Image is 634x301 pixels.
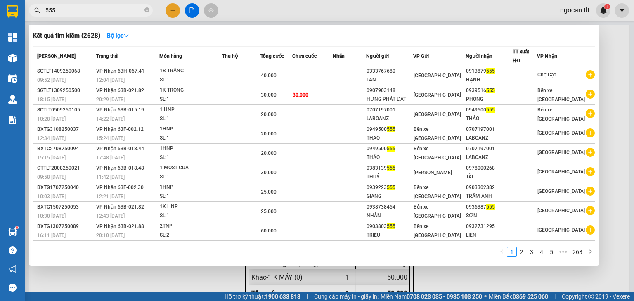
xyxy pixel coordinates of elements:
[333,53,345,59] span: Nhãn
[367,222,413,231] div: 0903803
[261,73,277,78] span: 40.000
[160,105,222,114] div: 1 HNP
[367,153,413,162] div: THẢO
[414,111,461,117] span: [GEOGRAPHIC_DATA]
[537,149,585,155] span: [GEOGRAPHIC_DATA]
[466,125,512,134] div: 0707197001
[160,211,222,220] div: SL: 1
[527,247,536,256] a: 3
[367,76,413,84] div: LAN
[466,173,512,181] div: TÀI
[34,7,40,13] span: search
[367,164,413,173] div: 0383139
[292,53,317,59] span: Chưa cước
[387,223,395,229] span: 555
[37,106,94,114] div: SGTLT0509250105
[466,242,512,250] div: 0907334866
[96,174,125,180] span: 11:42 [DATE]
[537,247,546,256] a: 4
[37,174,66,180] span: 09:58 [DATE]
[387,165,395,171] span: 555
[367,134,413,142] div: THẢO
[466,211,512,220] div: SƠN
[37,183,94,192] div: BXTG1707250040
[367,106,413,114] div: 0707197001
[8,74,17,83] img: warehouse-icon
[100,29,136,42] button: Bộ lọcdown
[96,194,125,199] span: 12:21 [DATE]
[96,204,144,210] span: VP Nhận 63B-021.82
[537,72,556,78] span: Chợ Gạo
[37,232,66,238] span: 16:11 [DATE]
[497,247,507,257] button: left
[546,247,556,257] li: 5
[123,33,129,38] span: down
[556,247,570,257] li: Next 5 Pages
[37,125,94,134] div: BXTG3108250037
[466,192,512,201] div: TRÂM ANH
[507,247,516,256] a: 1
[37,213,66,219] span: 10:30 [DATE]
[570,247,585,257] li: 263
[96,155,125,161] span: 17:48 [DATE]
[527,247,537,257] li: 3
[37,116,66,122] span: 10:28 [DATE]
[466,203,512,211] div: 0936387
[585,247,595,257] li: Next Page
[160,164,222,173] div: 1 MOST CUA
[96,97,125,102] span: 20:29 [DATE]
[261,189,277,195] span: 25.000
[37,77,66,83] span: 09:52 [DATE]
[466,164,512,173] div: 0978000268
[260,53,284,59] span: Tổng cước
[160,202,222,211] div: 1K HNP
[414,146,461,161] span: Bến xe [GEOGRAPHIC_DATA]
[37,194,66,199] span: 10:03 [DATE]
[96,135,125,141] span: 15:24 [DATE]
[486,88,495,93] span: 555
[367,145,413,153] div: 0949500
[537,130,585,136] span: [GEOGRAPHIC_DATA]
[96,213,125,219] span: 12:43 [DATE]
[367,192,413,201] div: GIANG
[517,247,526,256] a: 2
[537,188,585,194] span: [GEOGRAPHIC_DATA]
[9,284,17,292] span: message
[367,203,413,211] div: 0938738454
[366,53,389,59] span: Người gửi
[537,88,585,102] span: Bến xe [GEOGRAPHIC_DATA]
[160,231,222,240] div: SL: 2
[8,95,17,104] img: warehouse-icon
[160,192,222,201] div: SL: 1
[96,77,125,83] span: 12:04 [DATE]
[9,246,17,254] span: question-circle
[466,153,512,162] div: LABOANZ
[37,155,66,161] span: 15:15 [DATE]
[387,185,395,190] span: 555
[367,86,413,95] div: 0907903148
[586,109,595,118] span: plus-circle
[37,67,94,76] div: SGTLT1409250068
[367,183,413,192] div: 0939223
[261,131,277,137] span: 20.000
[414,170,452,175] span: [PERSON_NAME]
[414,73,461,78] span: [GEOGRAPHIC_DATA]
[37,145,94,153] div: BXTG2708250094
[159,53,182,59] span: Món hàng
[586,70,595,79] span: plus-circle
[387,146,395,152] span: 555
[367,231,413,239] div: TRIỀU
[160,173,222,182] div: SL: 1
[486,107,495,113] span: 555
[367,125,413,134] div: 0949500
[37,203,94,211] div: BXTG1507250053
[96,88,144,93] span: VP Nhận 63B-021.82
[261,150,277,156] span: 20.000
[37,242,94,250] div: CTTLT0907250038
[160,125,222,134] div: 1HNP
[486,204,495,210] span: 555
[585,247,595,257] button: right
[8,33,17,42] img: dashboard-icon
[160,114,222,123] div: SL: 1
[367,242,413,250] div: 0394580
